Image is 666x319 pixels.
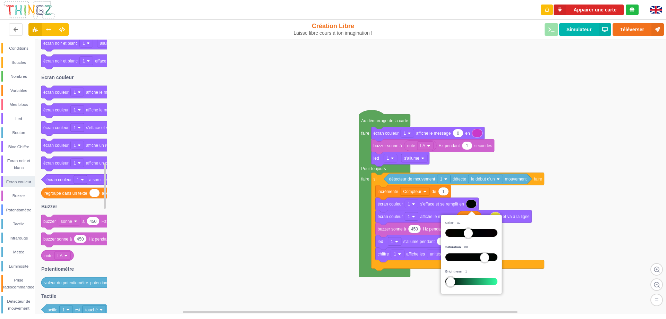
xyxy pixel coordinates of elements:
[408,214,410,219] text: 1
[3,101,35,108] div: Mes blocs
[86,143,149,148] text: affiche un rectangle à la position x
[43,108,69,112] text: écran couleur
[89,177,157,182] text: a son curseur en dehors de l'écran ?
[466,143,468,148] text: 1
[95,59,121,64] text: efface la ligne
[503,214,530,219] text: et va à la ligne
[43,219,56,224] text: buzzer
[46,177,72,182] text: écran couleur
[3,277,35,291] div: Prise radiocommandée
[44,280,88,285] text: valeur du potentiomètre
[407,143,416,148] text: note
[74,143,76,148] text: 1
[43,90,69,95] text: écran couleur
[430,252,441,257] text: unités
[460,214,478,219] text: Compteur
[3,298,35,312] div: Detecteur de mouvement
[378,239,383,244] text: led
[453,177,467,182] text: détecte
[440,177,443,182] text: 1
[86,161,143,166] text: affiche un cercle à la position x
[559,23,611,36] button: Simulateur
[74,108,76,112] text: 1
[3,207,35,213] div: Potentiomètre
[3,129,35,136] div: Bouton
[86,125,130,130] text: s'efface et se remplit en
[43,143,69,148] text: écran couleur
[3,73,35,80] div: Nombres
[43,125,69,130] text: écran couleur
[3,45,35,52] div: Conditions
[3,249,35,255] div: Météo
[374,131,399,136] text: écran couleur
[3,1,55,19] img: thingz_logo.png
[403,239,435,244] text: s'allume pendant
[275,22,391,36] div: Création Libre
[404,156,419,161] text: s'allume
[465,270,467,273] span: 1
[411,227,418,232] text: 450
[83,41,85,46] text: 1
[554,5,624,15] button: Appairer une carte
[391,239,393,244] text: 1
[457,131,459,136] text: 0
[3,115,35,122] div: Led
[100,41,112,46] text: allume
[58,253,63,258] text: LA
[44,191,87,196] text: regroupe dans un texte
[374,177,377,182] text: si
[43,237,72,242] text: buzzer sonne à
[3,59,35,66] div: Boucles
[420,214,455,219] text: affiche le message
[432,189,436,194] text: de
[3,178,35,185] div: Écran couleur
[471,177,495,182] text: le début d'un
[420,143,425,148] text: LA
[406,252,425,257] text: affiche les
[89,219,96,224] text: 450
[374,156,379,161] text: led
[374,143,402,148] text: buzzer sonne à
[378,227,406,232] text: buzzer sonne à
[613,23,664,36] button: Téléverser
[41,293,57,299] text: Tactile
[457,221,460,225] span: 42
[101,219,106,224] text: Hz
[408,202,410,207] text: 1
[77,177,79,182] text: 1
[83,59,85,64] text: 1
[3,87,35,94] div: Variables
[650,6,662,14] img: gb.png
[43,161,69,166] text: écran couleur
[89,237,110,242] text: Hz pendant
[626,5,639,15] div: Tu es connecté au serveur de création de Thingz
[423,227,444,232] text: Hz pendant
[75,308,81,312] text: est
[62,308,65,312] text: 1
[3,263,35,270] div: Luminosité
[74,125,76,130] text: 1
[378,202,403,207] text: écran couleur
[102,191,110,196] text: avec
[61,219,72,224] text: sonne
[465,131,470,136] text: en
[46,308,58,312] text: tactile
[41,204,57,209] text: Buzzer
[86,90,121,95] text: affiche le message
[44,253,53,258] text: note
[41,266,74,272] text: Potentiomètre
[389,177,435,182] text: détecteur de mouvement
[90,280,116,285] text: potentiomètre
[484,214,488,219] text: en
[361,166,386,171] text: Pour toujours
[275,30,391,36] div: Laisse libre cours à ton imagination !
[505,177,527,182] text: mouvement
[378,189,399,194] text: incrémente
[82,219,85,224] text: à
[445,221,454,225] span: Color
[77,237,84,242] text: 450
[86,108,121,112] text: affiche le message
[404,131,406,136] text: 1
[416,131,451,136] text: affiche le message
[74,161,76,166] text: 1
